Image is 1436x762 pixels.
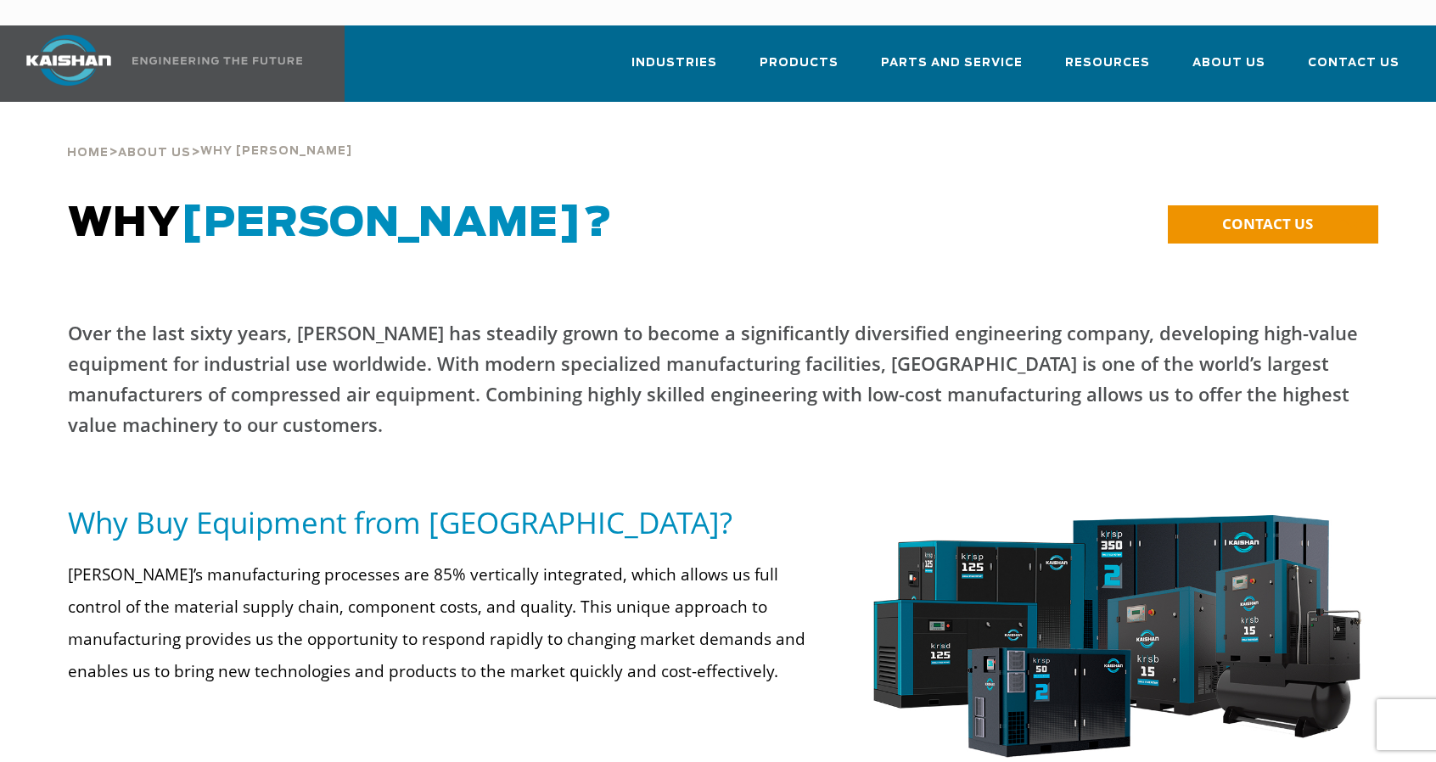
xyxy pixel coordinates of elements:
[881,41,1023,98] a: Parts and Service
[5,35,132,86] img: kaishan logo
[760,53,839,73] span: Products
[67,144,109,160] a: Home
[760,41,839,98] a: Products
[118,148,191,159] span: About Us
[1065,41,1150,98] a: Resources
[5,25,306,102] a: Kaishan USA
[631,53,717,73] span: Industries
[132,57,302,64] img: Engineering the future
[67,148,109,159] span: Home
[1222,214,1313,233] span: CONTACT US
[1065,53,1150,73] span: Resources
[68,317,1369,440] p: Over the last sixty years, [PERSON_NAME] has steadily grown to become a significantly diversified...
[68,558,806,687] p: [PERSON_NAME]’s manufacturing processes are 85% vertically integrated, which allows us full contr...
[118,144,191,160] a: About Us
[181,204,613,244] span: [PERSON_NAME]?
[631,41,717,98] a: Industries
[1192,41,1265,98] a: About Us
[67,102,352,166] div: > >
[1308,41,1400,98] a: Contact Us
[1168,205,1378,244] a: CONTACT US
[200,146,352,157] span: Why [PERSON_NAME]
[1308,53,1400,73] span: Contact Us
[68,503,806,541] h5: Why Buy Equipment from [GEOGRAPHIC_DATA]?
[68,204,613,244] span: WHY
[881,53,1023,73] span: Parts and Service
[1192,53,1265,73] span: About Us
